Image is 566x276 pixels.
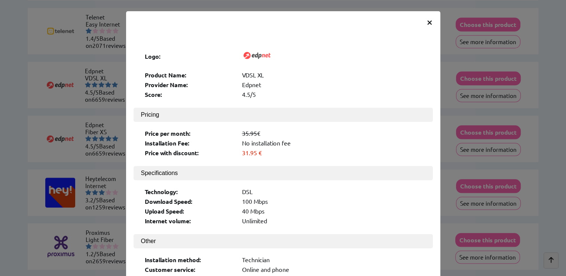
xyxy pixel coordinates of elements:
[242,217,422,225] div: Unlimited
[242,149,422,156] div: 31.95 €
[242,129,422,137] div: €
[242,197,422,205] div: 100 Mbps
[145,197,235,205] div: Download Speed:
[242,188,422,196] div: DSL
[145,207,235,215] div: Upload Speed:
[145,139,235,147] div: Installation Fee:
[145,71,235,79] div: Product Name:
[145,149,235,157] div: Price with discount:
[242,40,272,70] img: Logo of Edpnet
[145,256,235,264] div: Installation method:
[242,81,422,89] div: Edpnet
[426,15,433,28] span: ×
[242,91,422,98] div: 4.5/5
[242,139,422,147] div: No installation fee
[145,217,235,225] div: Internet volume:
[145,81,235,89] div: Provider Name:
[242,129,257,137] s: 35.95
[145,129,235,137] div: Price per month:
[134,108,433,122] button: Pricing
[242,266,422,273] div: Online and phone
[134,234,433,248] button: Other
[242,71,422,79] div: VDSL XL
[242,256,422,264] div: Technician
[242,207,422,215] div: 40 Mbps
[145,91,235,98] div: Score:
[145,188,235,196] div: Technology:
[145,52,161,60] b: Logo:
[134,166,433,180] button: Specifications
[145,266,235,273] div: Customer service:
